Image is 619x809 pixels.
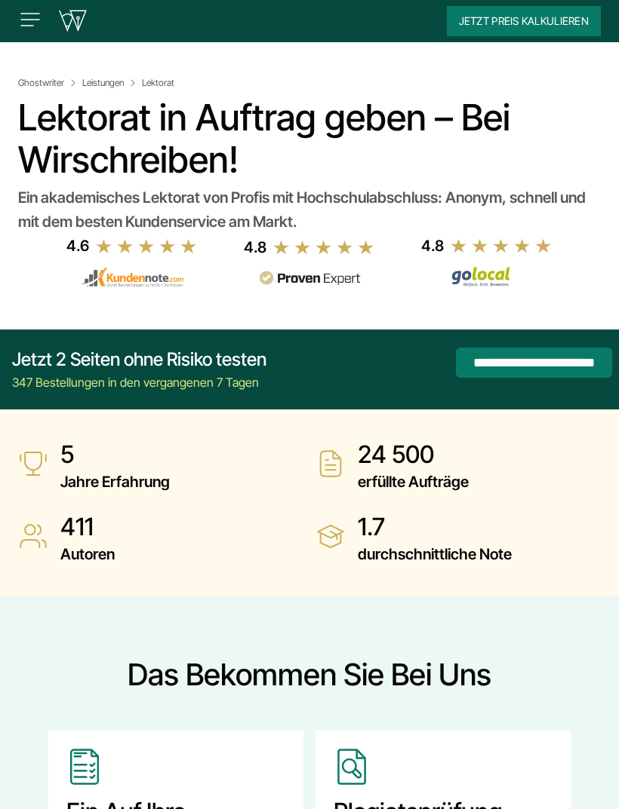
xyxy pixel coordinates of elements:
[244,235,266,259] div: 4.8
[82,77,139,89] a: Leistungen
[66,749,103,785] img: Ein auf Ihre persönlichen Anforderungen zugeschnittenes Lektorat
[18,97,601,181] h1: Lektorat in Auftrag geben – Bei Wirschreiben!
[142,77,174,89] span: Lektorat
[18,185,601,234] div: Ein akademisches Lektorat von Profis mit Hochschulabschluss: Anonym, schnell und mit dem besten K...
[18,8,42,32] img: Menu open
[258,271,361,286] img: provenexpert reviews
[450,237,553,254] img: stars
[316,449,346,479] img: erfüllte Aufträge
[81,267,183,287] img: kundennote
[57,10,88,32] img: wirschreiben
[95,237,198,254] img: stars
[358,512,512,542] strong: 1.7
[60,542,115,566] span: Autoren
[447,6,601,36] button: Jetzt Preis kalkulieren
[421,234,444,258] div: 4.8
[358,470,469,494] span: erfüllte Aufträge
[12,348,266,372] div: Jetzt 2 Seiten ohne Risiko testen
[60,440,170,470] strong: 5
[334,749,370,785] img: Plagiatsprüfung inklusive
[18,449,48,479] img: Jahre Erfahrung
[60,512,115,542] strong: 411
[273,239,375,256] img: stars
[358,440,469,470] strong: 24 500
[60,470,170,494] span: Jahre Erfahrung
[12,373,266,391] div: 347 Bestellungen in den vergangenen 7 Tagen
[358,542,512,566] span: durchschnittliche Note
[18,77,79,89] a: Ghostwriter
[18,521,48,551] img: Autoren
[12,657,607,693] h2: Das bekommen Sie bei uns
[436,266,538,287] img: Wirschreiben Bewertungen
[316,521,346,551] img: durchschnittliche Note
[66,234,89,258] div: 4.6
